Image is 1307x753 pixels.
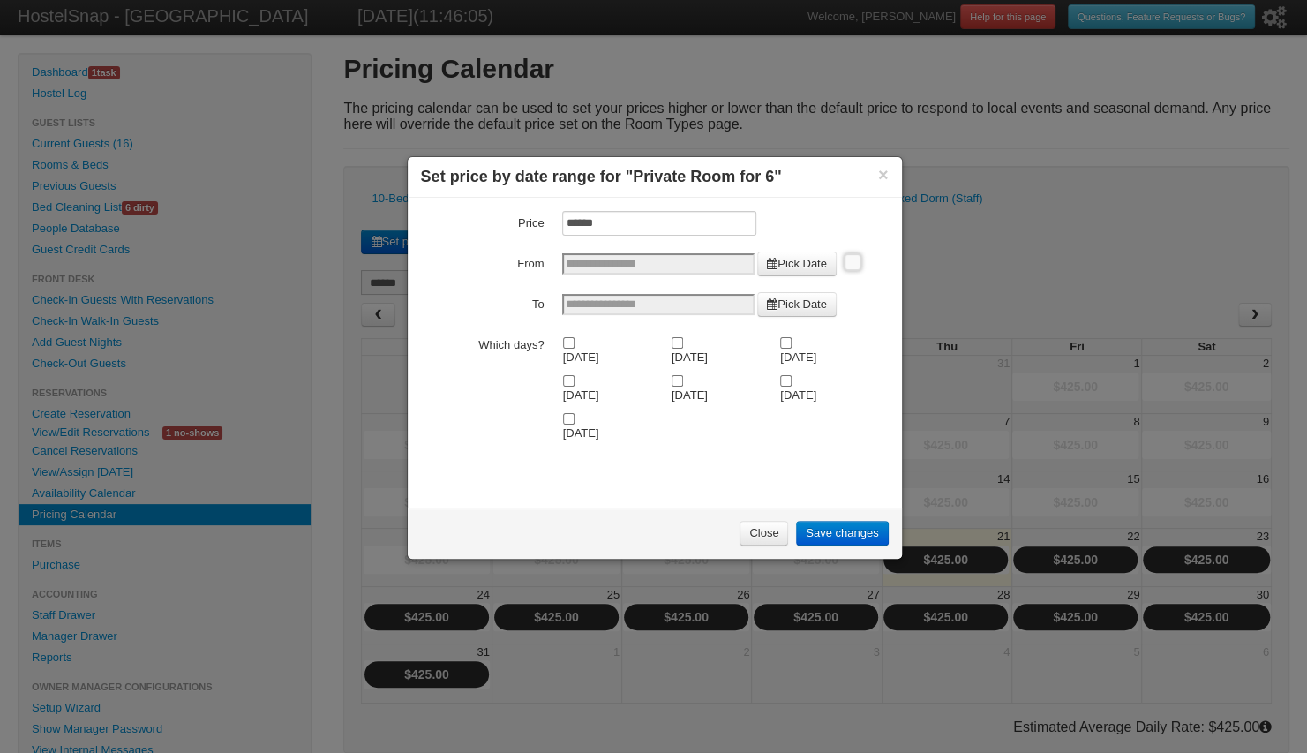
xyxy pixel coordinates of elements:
label: [DATE] [672,388,778,403]
label: [DATE] [563,425,670,441]
label: [DATE] [672,350,778,365]
label: To [421,292,545,312]
label: [DATE] [780,350,887,365]
label: [DATE] [563,388,670,403]
a: Pick Date [757,292,837,317]
label: Which days? [421,333,545,353]
button: × [878,167,889,183]
a: Close [740,521,788,546]
label: [DATE] [780,388,887,403]
a: Pick Date [757,252,837,276]
label: Price [421,211,545,231]
h3: Set price by date range for "Private Room for 6" [421,165,889,189]
label: From [421,252,545,272]
a: Save changes [796,521,888,546]
label: [DATE] [563,350,670,365]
